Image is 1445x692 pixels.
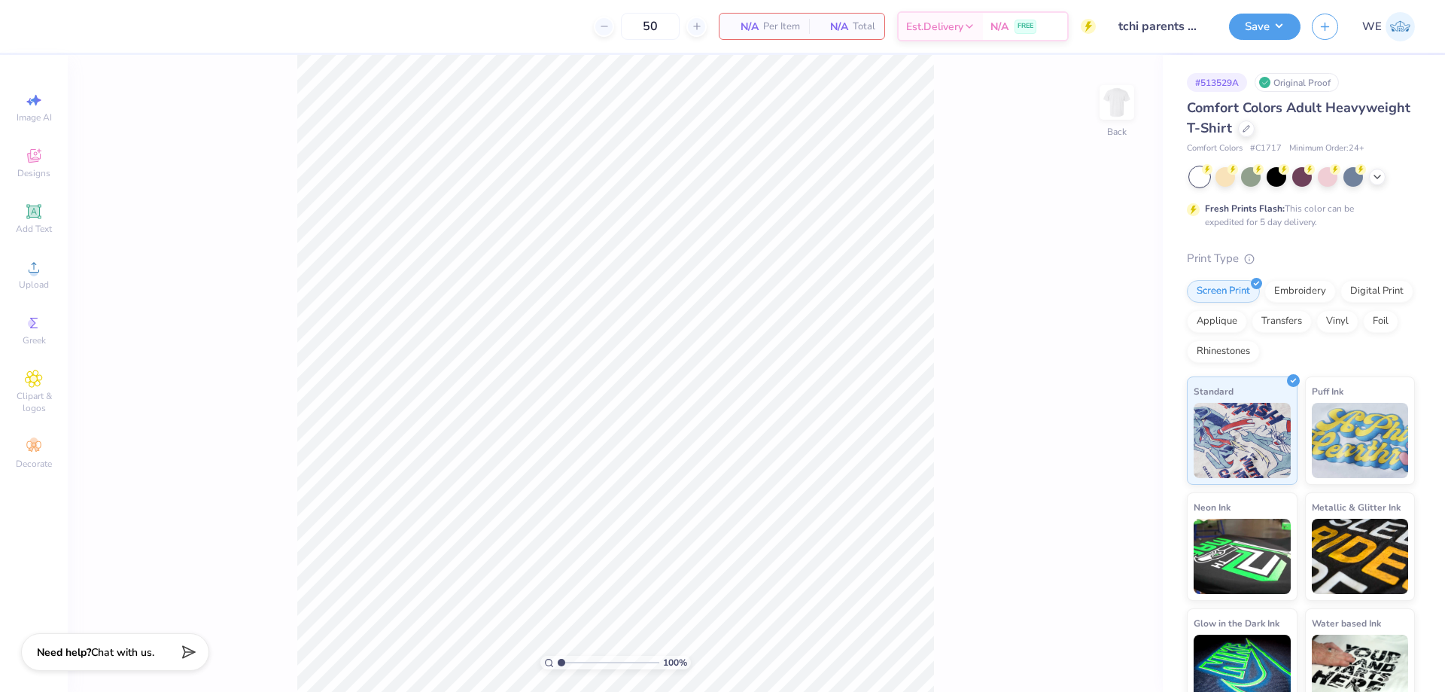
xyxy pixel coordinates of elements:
a: WE [1362,12,1415,41]
span: Designs [17,167,50,179]
span: Upload [19,279,49,291]
div: Print Type [1187,250,1415,267]
img: Metallic & Glitter Ink [1312,519,1409,594]
div: Rhinestones [1187,340,1260,363]
span: Comfort Colors [1187,142,1243,155]
span: N/A [818,19,848,35]
span: Minimum Order: 24 + [1289,142,1364,155]
span: FREE [1018,21,1033,32]
span: Per Item [763,19,800,35]
span: WE [1362,18,1382,35]
div: Transfers [1252,310,1312,333]
span: Decorate [16,458,52,470]
button: Save [1229,14,1300,40]
span: N/A [990,19,1008,35]
input: – – [621,13,680,40]
span: Metallic & Glitter Ink [1312,499,1401,515]
div: This color can be expedited for 5 day delivery. [1205,202,1390,229]
div: Back [1107,125,1127,139]
span: 100 % [663,656,687,669]
div: Vinyl [1316,310,1358,333]
input: Untitled Design [1107,11,1218,41]
div: # 513529A [1187,73,1247,92]
div: Applique [1187,310,1247,333]
span: Greek [23,334,46,346]
span: Water based Ink [1312,615,1381,631]
span: Add Text [16,223,52,235]
div: Original Proof [1255,73,1339,92]
span: N/A [729,19,759,35]
span: Comfort Colors Adult Heavyweight T-Shirt [1187,99,1410,137]
span: Neon Ink [1194,499,1231,515]
img: Neon Ink [1194,519,1291,594]
span: Chat with us. [91,645,154,660]
img: Puff Ink [1312,403,1409,478]
span: Total [853,19,875,35]
span: Puff Ink [1312,383,1343,399]
span: Glow in the Dark Ink [1194,615,1279,631]
div: Embroidery [1264,280,1336,303]
div: Digital Print [1340,280,1413,303]
div: Screen Print [1187,280,1260,303]
img: Back [1102,87,1132,117]
span: # C1717 [1250,142,1282,155]
span: Est. Delivery [906,19,963,35]
div: Foil [1363,310,1398,333]
span: Clipart & logos [8,390,60,414]
strong: Need help? [37,645,91,660]
img: Werrine Empeynado [1386,12,1415,41]
span: Image AI [17,111,52,123]
strong: Fresh Prints Flash: [1205,203,1285,215]
span: Standard [1194,383,1234,399]
img: Standard [1194,403,1291,478]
